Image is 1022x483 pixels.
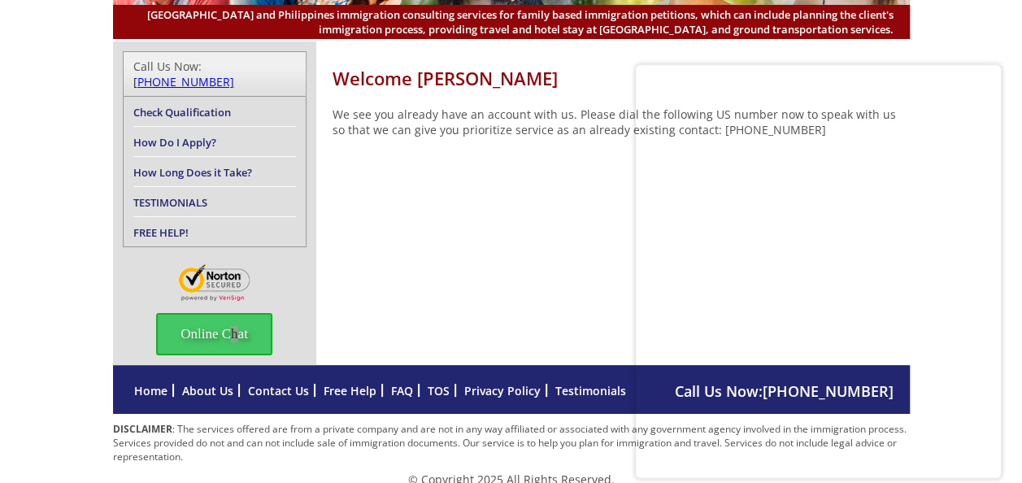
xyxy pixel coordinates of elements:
[333,66,910,90] h1: Welcome [PERSON_NAME]
[133,135,216,150] a: How Do I Apply?
[333,107,910,137] p: We see you already have an account with us. Please dial the following US number now to speak with...
[324,383,376,398] a: Free Help
[133,59,296,89] div: Call Us Now:
[555,383,626,398] a: Testimonials
[129,7,894,37] span: [GEOGRAPHIC_DATA] and Philippines immigration consulting services for family based immigration pe...
[113,422,910,463] p: : The services offered are from a private company and are not in any way affiliated or associated...
[133,225,189,240] a: FREE HELP!
[133,74,234,89] a: [PHONE_NUMBER]
[156,313,272,355] span: Online Chat
[464,383,541,398] a: Privacy Policy
[428,383,450,398] a: TOS
[133,195,207,210] a: TESTIMONIALS
[133,165,252,180] a: How Long Does it Take?
[248,383,309,398] a: Contact Us
[133,105,231,120] a: Check Qualification
[182,383,233,398] a: About Us
[391,383,413,398] a: FAQ
[134,383,167,398] a: Home
[113,422,172,436] strong: DISCLAIMER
